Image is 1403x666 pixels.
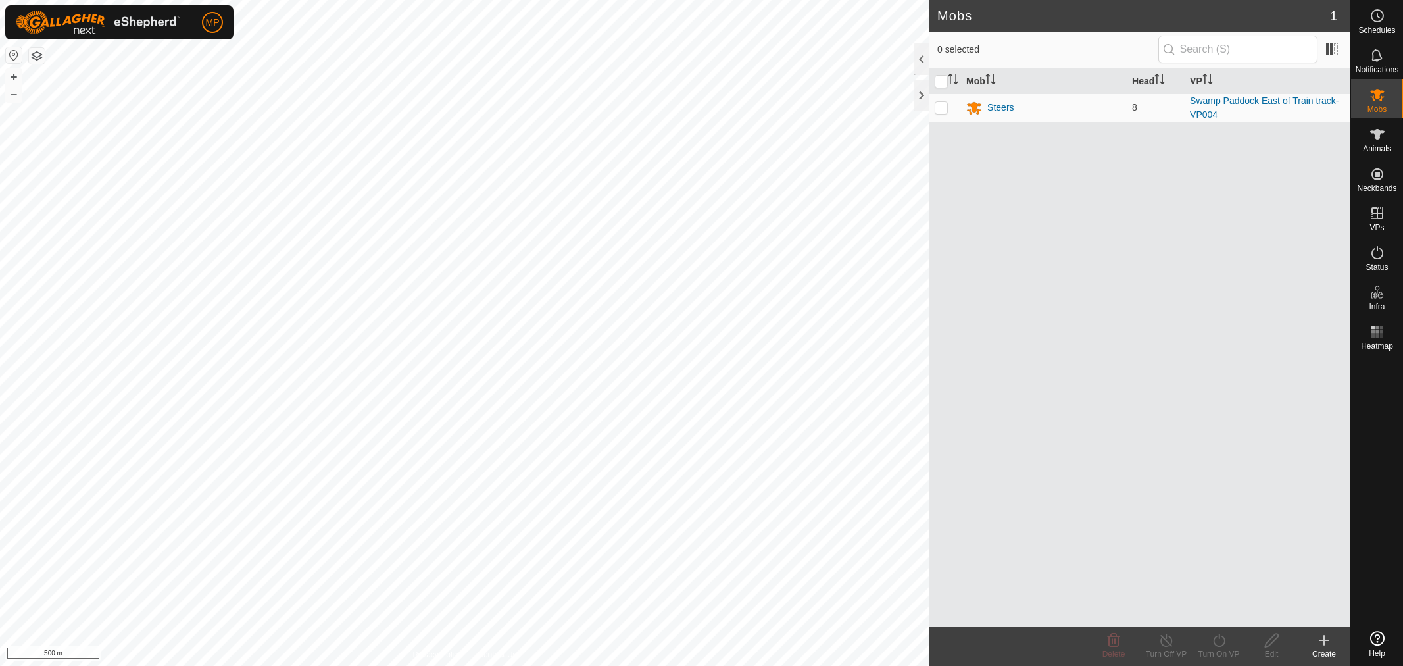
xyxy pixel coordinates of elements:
p-sorticon: Activate to sort [1202,76,1213,86]
button: – [6,86,22,102]
th: Head [1127,68,1185,94]
div: Edit [1245,648,1298,660]
a: Help [1351,626,1403,663]
th: VP [1185,68,1350,94]
span: 1 [1330,6,1337,26]
div: Steers [987,101,1014,115]
p-sorticon: Activate to sort [1154,76,1165,86]
span: Status [1366,263,1388,271]
input: Search (S) [1158,36,1317,63]
button: Map Layers [29,48,45,64]
span: Notifications [1356,66,1398,74]
span: Delete [1102,650,1125,659]
p-sorticon: Activate to sort [985,76,996,86]
a: Privacy Policy [413,649,462,661]
span: Heatmap [1361,342,1393,350]
button: + [6,69,22,85]
span: Mobs [1367,105,1387,113]
span: Infra [1369,303,1385,311]
th: Mob [961,68,1127,94]
button: Reset Map [6,47,22,63]
span: MP [206,16,220,30]
p-sorticon: Activate to sort [948,76,958,86]
h2: Mobs [937,8,1330,24]
span: VPs [1369,224,1384,232]
span: 0 selected [937,43,1158,57]
a: Contact Us [478,649,516,661]
span: Schedules [1358,26,1395,34]
div: Turn Off VP [1140,648,1193,660]
span: 8 [1132,102,1137,113]
img: Gallagher Logo [16,11,180,34]
a: Swamp Paddock East of Train track-VP004 [1190,95,1339,120]
span: Help [1369,650,1385,657]
span: Animals [1363,145,1391,153]
span: Neckbands [1357,184,1396,192]
div: Turn On VP [1193,648,1245,660]
div: Create [1298,648,1350,660]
